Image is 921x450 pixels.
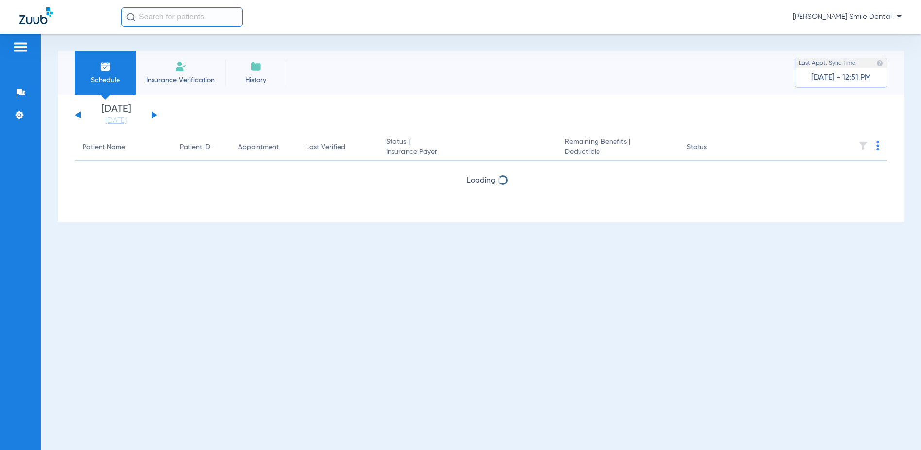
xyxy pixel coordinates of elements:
[143,75,218,85] span: Insurance Verification
[100,61,111,72] img: Schedule
[557,134,679,161] th: Remaining Benefits |
[565,147,671,157] span: Deductible
[233,75,279,85] span: History
[180,142,210,152] div: Patient ID
[126,13,135,21] img: Search Icon
[175,61,187,72] img: Manual Insurance Verification
[83,142,164,152] div: Patient Name
[876,60,883,67] img: last sync help info
[83,142,125,152] div: Patient Name
[250,61,262,72] img: History
[306,142,345,152] div: Last Verified
[13,41,28,53] img: hamburger-icon
[238,142,290,152] div: Appointment
[87,104,145,126] li: [DATE]
[121,7,243,27] input: Search for patients
[793,12,902,22] span: [PERSON_NAME] Smile Dental
[386,147,549,157] span: Insurance Payer
[467,177,495,184] span: Loading
[858,141,868,150] img: filter.svg
[306,142,371,152] div: Last Verified
[87,116,145,126] a: [DATE]
[799,58,857,68] span: Last Appt. Sync Time:
[19,7,53,24] img: Zuub Logo
[679,134,745,161] th: Status
[82,75,128,85] span: Schedule
[811,73,871,83] span: [DATE] - 12:51 PM
[378,134,557,161] th: Status |
[180,142,222,152] div: Patient ID
[238,142,279,152] div: Appointment
[876,141,879,150] img: group-dot-blue.svg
